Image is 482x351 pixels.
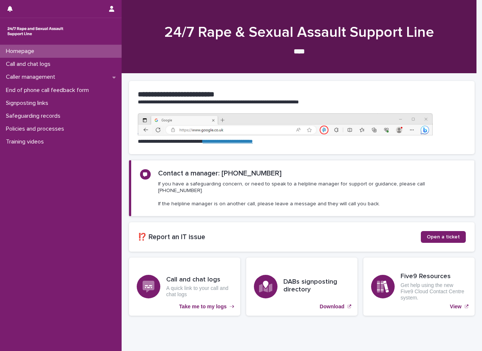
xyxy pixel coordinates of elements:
h2: ⁉️ Report an IT issue [138,233,421,241]
a: Download [246,258,357,316]
a: Take me to my logs [129,258,240,316]
p: Safeguarding records [3,113,66,120]
img: rhQMoQhaT3yELyF149Cw [6,24,65,39]
p: If you have a safeguarding concern, or need to speak to a helpline manager for support or guidanc... [158,181,465,208]
p: Training videos [3,138,50,145]
img: https%3A%2F%2Fcdn.document360.io%2F0deca9d6-0dac-4e56-9e8f-8d9979bfce0e%2FImages%2FDocumentation%... [138,113,433,135]
p: Caller management [3,74,61,81]
p: Policies and processes [3,125,70,132]
a: View [363,258,475,316]
h1: 24/7 Rape & Sexual Assault Support Line [129,24,469,41]
p: Homepage [3,48,40,55]
p: End of phone call feedback form [3,87,95,94]
p: Take me to my logs [179,304,227,310]
p: Download [320,304,345,310]
a: Open a ticket [421,231,466,243]
p: Call and chat logs [3,61,56,68]
p: Get help using the new Five9 Cloud Contact Centre system. [401,282,467,301]
span: Open a ticket [427,234,460,240]
h2: Contact a manager: [PHONE_NUMBER] [158,169,282,178]
p: A quick link to your call and chat logs [166,285,233,298]
h3: Call and chat logs [166,276,233,284]
p: Signposting links [3,100,54,107]
h3: Five9 Resources [401,273,467,281]
p: View [450,304,462,310]
h3: DABs signposting directory [283,278,350,294]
